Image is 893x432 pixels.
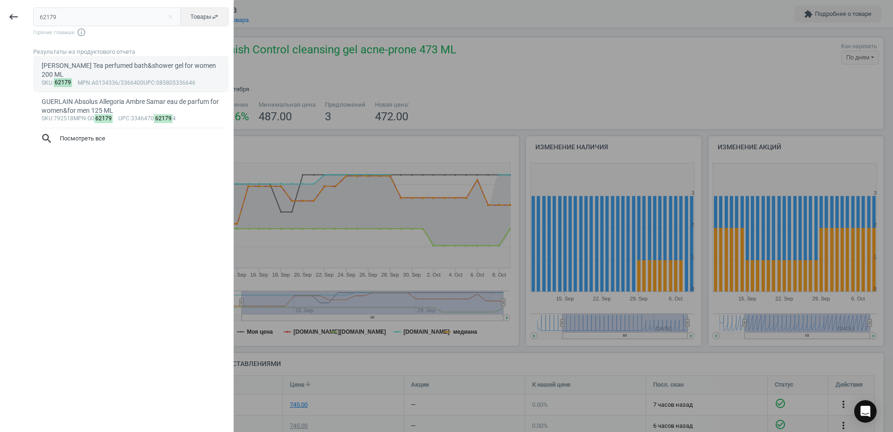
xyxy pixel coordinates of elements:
[42,115,221,123] div: :792518 :G0 :3346470 4
[854,400,877,423] div: Open Intercom Messenger
[118,115,130,122] span: upc
[41,132,53,145] i: search
[73,115,86,122] span: mpn
[33,28,229,37] span: Горячие главиши
[190,13,219,21] span: Товары
[42,61,221,80] div: [PERSON_NAME] Tea perfumed bath&shower gel for women 200 ML
[33,48,233,56] div: Результаты из продуктового отчета
[154,114,173,123] mark: 62179
[163,13,177,21] button: Close
[8,11,19,22] i: keyboard_backspace
[42,115,52,122] span: sku
[144,80,155,86] span: upc
[211,13,219,21] i: swap_horiz
[3,6,24,28] button: keyboard_backspace
[180,7,229,26] button: Товарыswap_horiz
[41,132,221,145] span: Посмотреть все
[77,28,86,37] i: info_outline
[42,97,221,116] div: GUERLAIN Absolus Allegoria Ambre Samar eau de parfum for women&for men 125 ML
[42,80,52,86] span: sku
[33,128,229,149] button: searchПосмотреть все
[42,80,221,87] div: : :A0134336/3366400 :085805336646
[33,7,181,26] input: Введите артикул или название продукта
[54,78,72,87] mark: 62179
[94,114,113,123] mark: 62179
[78,80,90,86] span: mpn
